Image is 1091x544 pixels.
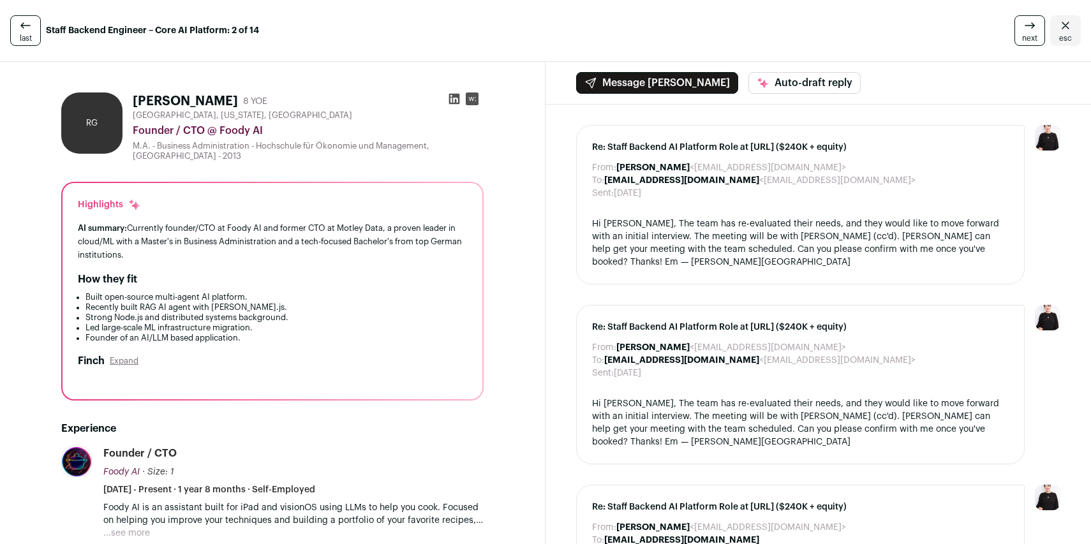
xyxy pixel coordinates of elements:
dd: <[EMAIL_ADDRESS][DOMAIN_NAME]> [616,341,846,354]
div: Hi [PERSON_NAME], The team has re-evaluated their needs, and they would like to move forward with... [592,397,1009,448]
div: RG [61,92,122,154]
dd: <[EMAIL_ADDRESS][DOMAIN_NAME]> [604,354,916,367]
span: next [1022,33,1037,43]
dt: From: [592,161,616,174]
button: Expand [110,356,138,366]
li: Led large-scale ML infrastructure migration. [85,323,467,333]
div: Highlights [78,198,141,211]
b: [EMAIL_ADDRESS][DOMAIN_NAME] [604,356,759,365]
a: last [10,15,41,46]
strong: Staff Backend Engineer – Core AI Platform: 2 of 14 [46,24,259,37]
dd: <[EMAIL_ADDRESS][DOMAIN_NAME]> [604,174,916,187]
button: Auto-draft reply [748,72,861,94]
p: Foody AI is an assistant built for iPad and visionOS using LLMs to help you cook. Focused on help... [103,501,484,527]
span: · Size: 1 [142,467,174,476]
a: Close [1050,15,1081,46]
div: Founder / CTO @ Foody AI [133,123,484,138]
b: [EMAIL_ADDRESS][DOMAIN_NAME] [604,176,759,185]
span: AI summary: [78,224,127,232]
dt: Sent: [592,187,614,200]
dt: From: [592,341,616,354]
div: Hi [PERSON_NAME], The team has re-evaluated their needs, and they would like to move forward with... [592,217,1009,268]
dd: [DATE] [614,367,641,379]
dt: To: [592,354,604,367]
img: 9240684-medium_jpg [1035,485,1060,510]
dt: From: [592,521,616,534]
div: Founder / CTO [103,446,177,460]
a: next [1014,15,1045,46]
span: [DATE] - Present · 1 year 8 months · Self-Employed [103,483,315,496]
img: 9240684-medium_jpg [1035,305,1060,330]
dt: Sent: [592,367,614,379]
span: last [20,33,32,43]
span: esc [1059,33,1072,43]
li: Founder of an AI/LLM based application. [85,333,467,343]
button: Message [PERSON_NAME] [576,72,738,94]
b: [PERSON_NAME] [616,343,690,352]
span: [GEOGRAPHIC_DATA], [US_STATE], [GEOGRAPHIC_DATA] [133,110,352,121]
span: Re: Staff Backend AI Platform Role at [URL] ($240K + equity) [592,321,1009,334]
h2: Experience [61,421,484,436]
span: Re: Staff Backend AI Platform Role at [URL] ($240K + equity) [592,141,1009,154]
li: Recently built RAG AI agent with [PERSON_NAME].js. [85,302,467,312]
div: 8 YOE [243,95,267,108]
b: [PERSON_NAME] [616,163,690,172]
button: ...see more [103,527,150,540]
li: Strong Node.js and distributed systems background. [85,312,467,323]
div: M.A. - Business Administration - Hochschule für Ökonomie und Management, [GEOGRAPHIC_DATA] - 2013 [133,141,484,161]
dd: <[EMAIL_ADDRESS][DOMAIN_NAME]> [616,161,846,174]
dd: <[EMAIL_ADDRESS][DOMAIN_NAME]> [616,521,846,534]
b: [PERSON_NAME] [616,523,690,532]
span: Foody AI [103,467,140,476]
img: 7149803d8e09a33bcae5e1dc4ea00ff420cfeba7b0ca1fb6ef296236231ad41e.jpg [62,447,91,476]
dd: [DATE] [614,187,641,200]
img: 9240684-medium_jpg [1035,125,1060,151]
span: Re: Staff Backend AI Platform Role at [URL] ($240K + equity) [592,501,1009,513]
h2: Finch [78,353,105,369]
h1: [PERSON_NAME] [133,92,238,110]
h2: How they fit [78,272,137,287]
div: Currently founder/CTO at Foody AI and former CTO at Motley Data, a proven leader in cloud/ML with... [78,221,467,261]
dt: To: [592,174,604,187]
li: Built open-source multi-agent AI platform. [85,292,467,302]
